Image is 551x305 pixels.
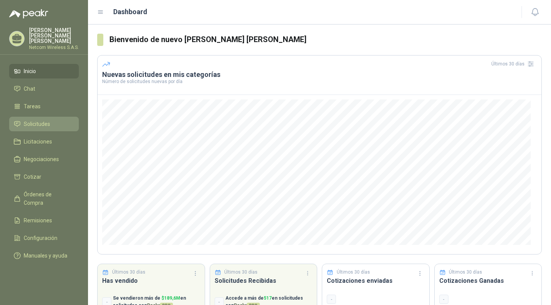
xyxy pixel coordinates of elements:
p: Últimos 30 días [224,269,258,276]
span: 517 [264,295,272,301]
h3: Bienvenido de nuevo [PERSON_NAME] [PERSON_NAME] [109,34,542,46]
span: Configuración [24,234,57,242]
a: Chat [9,82,79,96]
h3: Cotizaciones enviadas [327,276,425,285]
img: Logo peakr [9,9,48,18]
a: Manuales y ayuda [9,248,79,263]
a: Inicio [9,64,79,78]
span: $ 189,6M [161,295,180,301]
a: Remisiones [9,213,79,228]
p: Número de solicitudes nuevas por día [102,79,537,84]
span: Cotizar [24,173,41,181]
a: Tareas [9,99,79,114]
a: Cotizar [9,170,79,184]
span: Negociaciones [24,155,59,163]
span: Chat [24,85,35,93]
h3: Has vendido [102,276,200,285]
h1: Dashboard [113,7,147,17]
a: Solicitudes [9,117,79,131]
h3: Nuevas solicitudes en mis categorías [102,70,537,79]
a: Licitaciones [9,134,79,149]
div: Últimos 30 días [491,58,537,70]
h3: Solicitudes Recibidas [215,276,313,285]
p: Últimos 30 días [337,269,370,276]
span: Remisiones [24,216,52,225]
a: Configuración [9,231,79,245]
span: Tareas [24,102,41,111]
h3: Cotizaciones Ganadas [439,276,537,285]
p: Últimos 30 días [449,269,482,276]
span: Órdenes de Compra [24,190,72,207]
p: Últimos 30 días [112,269,145,276]
p: Netcom Wireless S.A.S. [29,45,79,50]
p: [PERSON_NAME] [PERSON_NAME] [PERSON_NAME] [29,28,79,44]
div: - [327,295,336,304]
a: Órdenes de Compra [9,187,79,210]
span: Solicitudes [24,120,50,128]
a: Negociaciones [9,152,79,166]
span: Inicio [24,67,36,75]
span: Licitaciones [24,137,52,146]
div: - [439,295,448,304]
span: Manuales y ayuda [24,251,67,260]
